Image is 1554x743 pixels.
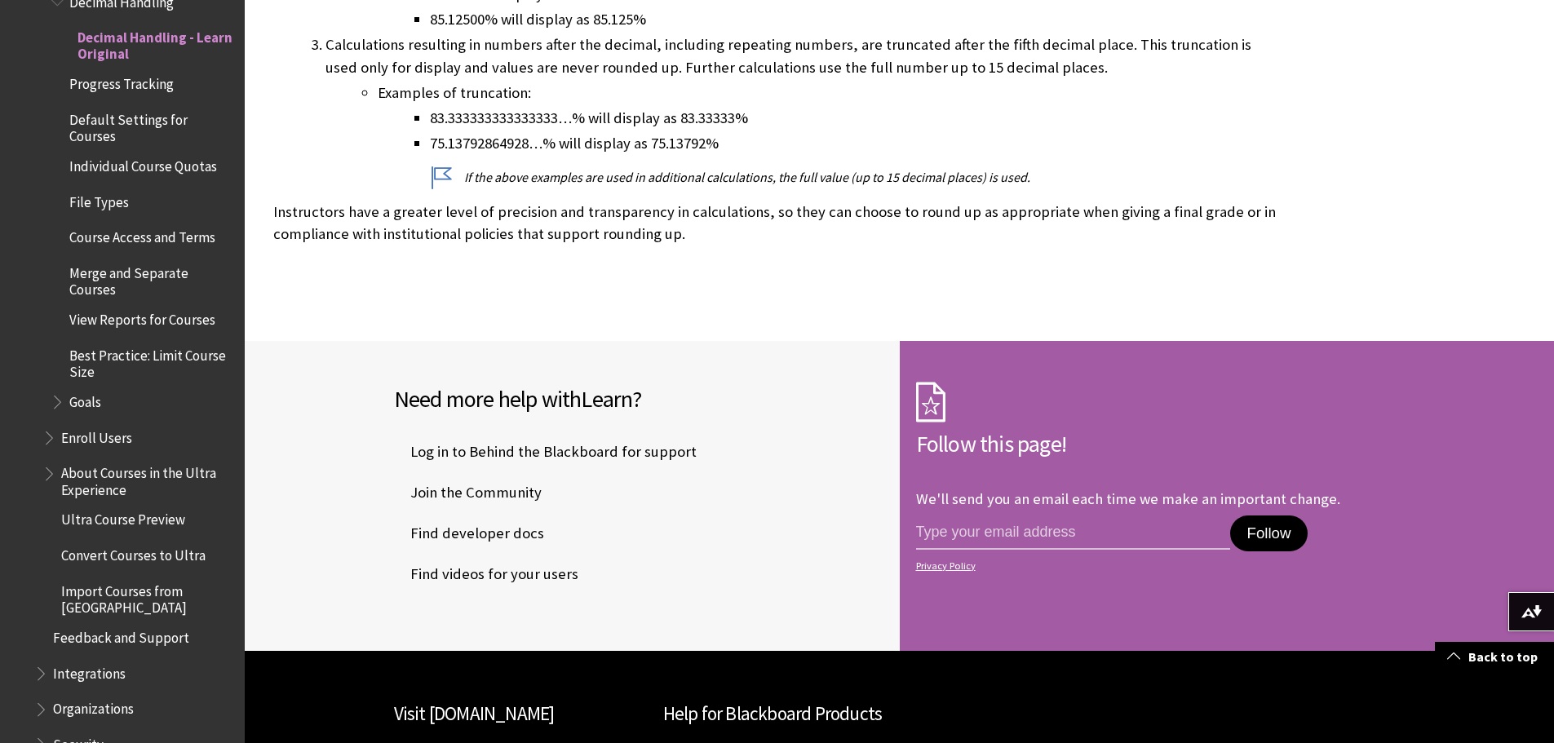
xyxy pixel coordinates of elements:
span: About Courses in the Ultra Experience [61,460,233,498]
a: Log in to Behind the Blackboard for support [394,440,700,464]
span: Decimal Handling - Learn Original [77,24,233,63]
a: Join the Community [394,480,545,505]
span: Log in to Behind the Blackboard for support [394,440,697,464]
a: Find developer docs [394,521,547,546]
span: Find developer docs [394,521,544,546]
input: email address [916,515,1231,550]
p: We'll send you an email each time we make an important change. [916,489,1340,508]
span: Default Settings for Courses [69,106,233,144]
p: If the above examples are used in additional calculations, the full value (up to 15 decimal place... [430,168,1285,186]
li: 83.333333333333333…% will display as 83.33333% [430,107,1285,130]
li: 85.12500% will display as 85.125% [430,8,1285,31]
span: Convert Courses to Ultra [61,542,206,564]
span: Join the Community [394,480,542,505]
span: Best Practice: Limit Course Size [69,342,233,380]
span: Learn [581,384,632,414]
span: Import Courses from [GEOGRAPHIC_DATA] [61,577,233,616]
a: Visit [DOMAIN_NAME] [394,701,555,725]
span: File Types [69,188,129,210]
span: Ultra Course Preview [61,506,185,529]
li: Examples of truncation: [378,82,1285,187]
h2: Help for Blackboard Products [663,700,1136,728]
h2: Follow this page! [916,427,1406,461]
a: Find videos for your users [394,562,582,586]
span: Individual Course Quotas [69,153,217,175]
span: Merge and Separate Courses [69,259,233,298]
span: Progress Tracking [69,71,174,93]
img: Subscription Icon [916,382,945,422]
span: Organizations [53,696,134,718]
li: 75.13792864928…% will display as 75.13792% [430,132,1285,186]
a: Privacy Policy [916,560,1401,572]
p: Instructors have a greater level of precision and transparency in calculations, so they can choos... [273,201,1285,244]
span: Enroll Users [61,424,132,446]
span: Goals [69,388,101,410]
span: Integrations [53,660,126,682]
span: Course Access and Terms [69,224,215,246]
li: Calculations resulting in numbers after the decimal, including repeating numbers, are truncated a... [325,33,1285,187]
h2: Need more help with ? [394,382,883,416]
span: View Reports for Courses [69,307,215,329]
a: Back to top [1435,642,1554,672]
span: Find videos for your users [394,562,578,586]
button: Follow [1230,515,1307,551]
span: Feedback and Support [53,624,189,646]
